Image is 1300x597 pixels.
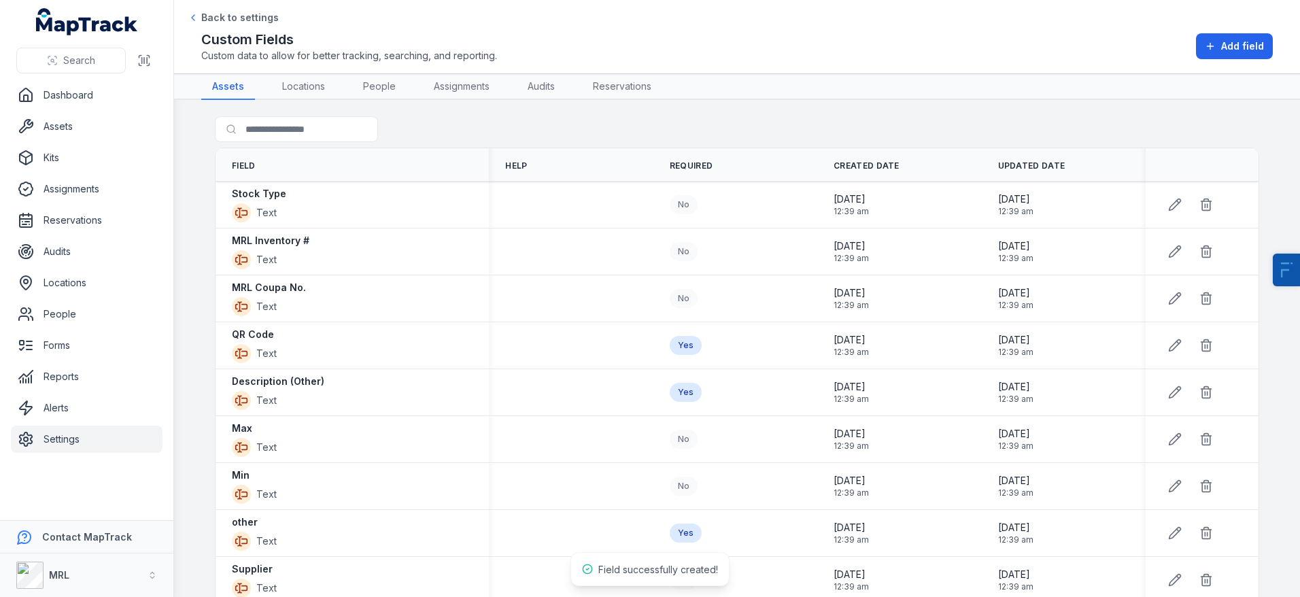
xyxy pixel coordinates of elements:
[63,54,95,67] span: Search
[256,394,277,407] span: Text
[834,286,869,300] span: [DATE]
[998,253,1033,264] span: 12:39 am
[232,328,274,341] strong: QR Code
[834,239,869,264] time: 15/09/2025, 12:39:03 am
[834,286,869,311] time: 15/09/2025, 12:39:03 am
[232,234,309,248] strong: MRL Inventory #
[232,422,252,435] strong: Max
[256,300,277,313] span: Text
[232,160,256,171] span: Field
[201,30,497,49] h2: Custom Fields
[998,441,1033,451] span: 12:39 am
[834,427,869,451] time: 15/09/2025, 12:39:03 am
[998,568,1033,581] span: [DATE]
[998,286,1033,300] span: [DATE]
[834,568,869,592] time: 15/09/2025, 12:39:03 am
[998,239,1033,253] span: [DATE]
[256,253,277,267] span: Text
[998,300,1033,311] span: 12:39 am
[598,564,718,575] span: Field successfully created!
[998,568,1033,592] time: 15/09/2025, 12:39:03 am
[11,238,162,265] a: Audits
[670,160,713,171] span: Required
[834,253,869,264] span: 12:39 am
[834,206,869,217] span: 12:39 am
[670,524,702,543] div: Yes
[11,113,162,140] a: Assets
[998,192,1033,206] span: [DATE]
[201,49,497,63] span: Custom data to allow for better tracking, searching, and reporting.
[11,269,162,296] a: Locations
[670,195,698,214] div: No
[834,427,869,441] span: [DATE]
[834,160,900,171] span: Created Date
[36,8,138,35] a: MapTrack
[834,521,869,534] span: [DATE]
[998,581,1033,592] span: 12:39 am
[232,187,286,201] strong: Stock Type
[998,206,1033,217] span: 12:39 am
[834,474,869,498] time: 15/09/2025, 12:39:03 am
[998,333,1033,358] time: 15/09/2025, 12:39:03 am
[670,242,698,261] div: No
[670,477,698,496] div: No
[998,521,1033,534] span: [DATE]
[834,380,869,405] time: 15/09/2025, 12:39:03 am
[834,380,869,394] span: [DATE]
[11,301,162,328] a: People
[11,207,162,234] a: Reservations
[232,281,306,294] strong: MRL Coupa No.
[998,474,1033,498] time: 15/09/2025, 12:39:03 am
[998,347,1033,358] span: 12:39 am
[834,568,869,581] span: [DATE]
[834,474,869,488] span: [DATE]
[16,48,126,73] button: Search
[517,74,566,100] a: Audits
[998,286,1033,311] time: 15/09/2025, 12:39:03 am
[232,375,324,388] strong: Description (Other)
[834,192,869,217] time: 15/09/2025, 12:39:03 am
[201,74,255,100] a: Assets
[670,383,702,402] div: Yes
[256,488,277,501] span: Text
[998,488,1033,498] span: 12:39 am
[834,333,869,358] time: 15/09/2025, 12:39:03 am
[834,347,869,358] span: 12:39 am
[998,534,1033,545] span: 12:39 am
[998,427,1033,441] span: [DATE]
[256,347,277,360] span: Text
[998,394,1033,405] span: 12:39 am
[11,175,162,203] a: Assignments
[232,562,273,576] strong: Supplier
[256,534,277,548] span: Text
[582,74,662,100] a: Reservations
[998,160,1065,171] span: Updated Date
[670,336,702,355] div: Yes
[998,427,1033,451] time: 15/09/2025, 12:39:03 am
[11,332,162,359] a: Forms
[271,74,336,100] a: Locations
[998,192,1033,217] time: 15/09/2025, 12:39:03 am
[11,426,162,453] a: Settings
[11,144,162,171] a: Kits
[834,239,869,253] span: [DATE]
[11,394,162,422] a: Alerts
[998,239,1033,264] time: 15/09/2025, 12:39:03 am
[834,521,869,545] time: 15/09/2025, 12:39:03 am
[352,74,407,100] a: People
[188,11,279,24] a: Back to settings
[998,380,1033,405] time: 15/09/2025, 12:39:03 am
[998,333,1033,347] span: [DATE]
[834,534,869,545] span: 12:39 am
[49,569,69,581] strong: MRL
[998,521,1033,545] time: 15/09/2025, 12:39:03 am
[834,488,869,498] span: 12:39 am
[232,515,258,529] strong: other
[670,289,698,308] div: No
[505,160,527,171] span: Help
[42,531,132,543] strong: Contact MapTrack
[834,441,869,451] span: 12:39 am
[998,474,1033,488] span: [DATE]
[256,206,277,220] span: Text
[1221,39,1264,53] span: Add field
